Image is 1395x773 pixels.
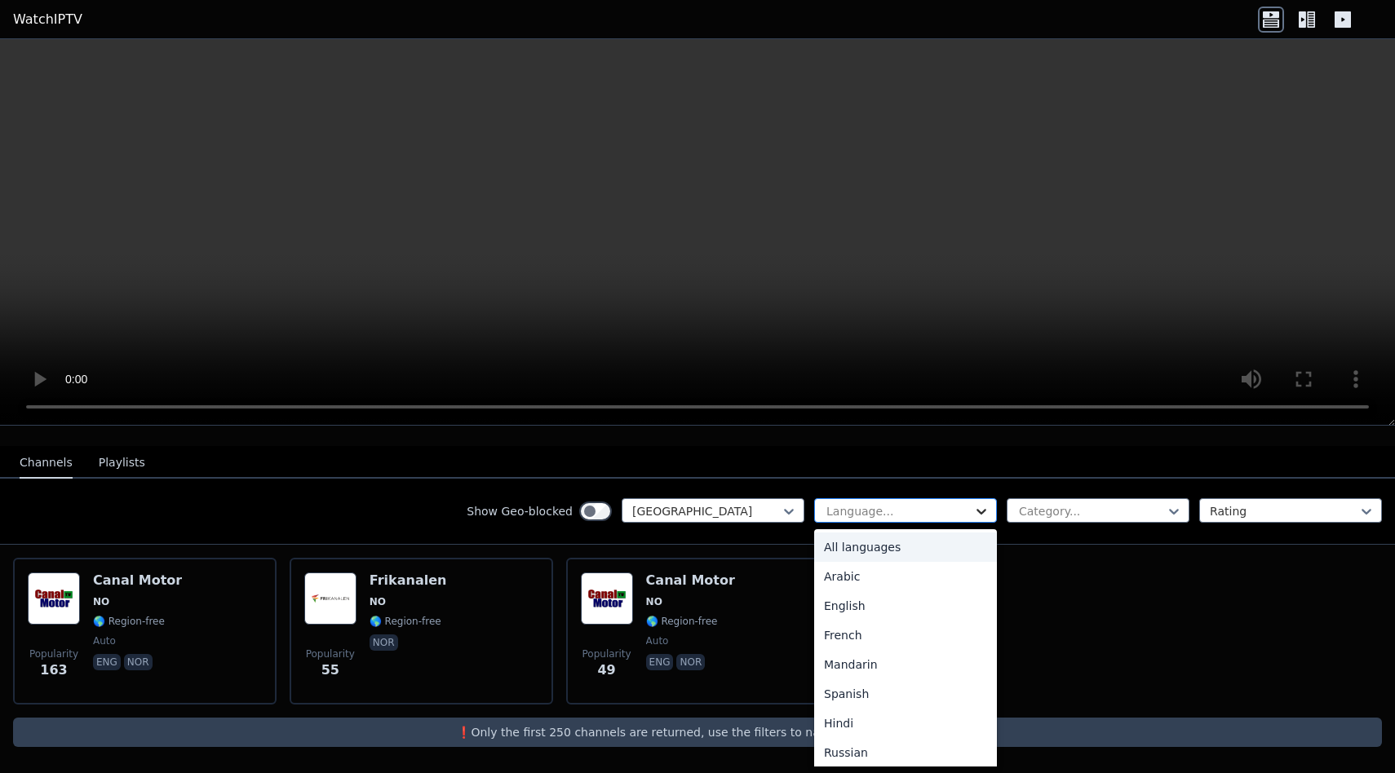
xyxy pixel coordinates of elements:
a: WatchIPTV [13,10,82,29]
p: eng [93,654,121,670]
span: 🌎 Region-free [370,615,441,628]
span: auto [93,634,116,647]
span: Popularity [29,647,78,660]
span: NO [646,595,662,608]
div: English [814,591,997,621]
span: Popularity [306,647,355,660]
label: Show Geo-blocked [467,503,573,519]
button: Playlists [99,448,145,479]
span: auto [646,634,669,647]
p: nor [124,654,153,670]
div: Russian [814,738,997,767]
span: 🌎 Region-free [646,615,718,628]
span: NO [370,595,386,608]
p: nor [370,634,398,651]
p: eng [646,654,674,670]
img: Canal Motor [581,572,633,625]
img: Canal Motor [28,572,80,625]
span: Popularity [582,647,631,660]
div: Mandarin [814,650,997,679]
div: Spanish [814,679,997,709]
div: French [814,621,997,650]
h6: Canal Motor [93,572,182,589]
img: Frikanalen [304,572,356,625]
h6: Canal Motor [646,572,735,589]
span: NO [93,595,109,608]
span: 49 [597,660,615,680]
span: 55 [321,660,339,680]
div: Arabic [814,562,997,591]
div: Hindi [814,709,997,738]
div: All languages [814,532,997,562]
span: 163 [40,660,67,680]
h6: Frikanalen [370,572,447,589]
p: ❗️Only the first 250 channels are returned, use the filters to narrow down channels. [20,724,1375,740]
span: 🌎 Region-free [93,615,165,628]
p: nor [676,654,705,670]
button: Channels [20,448,73,479]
